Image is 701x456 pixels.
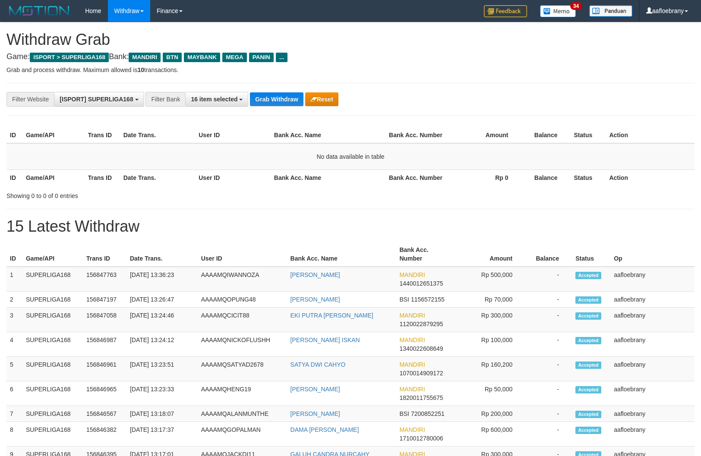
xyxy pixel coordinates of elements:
td: 5 [6,357,22,381]
th: Game/API [22,242,83,267]
div: Filter Bank [145,92,185,107]
td: 156846567 [83,406,126,422]
td: [DATE] 13:17:37 [126,422,198,447]
td: - [525,267,572,292]
td: aafloebrany [610,332,695,357]
div: Filter Website [6,92,54,107]
td: 156846382 [83,422,126,447]
th: ID [6,170,22,186]
th: Game/API [22,127,85,143]
h4: Game: Bank: [6,53,695,61]
th: Date Trans. [120,127,196,143]
th: Balance [525,242,572,267]
img: MOTION_logo.png [6,4,72,17]
th: Game/API [22,170,85,186]
span: MANDIRI [399,386,425,393]
span: BTN [163,53,182,62]
span: Copy 1070014909172 to clipboard [399,370,443,377]
td: [DATE] 13:36:23 [126,267,198,292]
td: AAAAMQOPUNG48 [198,292,287,308]
th: Bank Acc. Number [385,170,448,186]
td: SUPERLIGA168 [22,422,83,447]
td: aafloebrany [610,422,695,447]
th: ID [6,127,22,143]
span: Accepted [575,312,601,320]
td: 3 [6,308,22,332]
td: [DATE] 13:18:07 [126,406,198,422]
td: aafloebrany [610,357,695,381]
span: MANDIRI [399,312,425,319]
td: No data available in table [6,143,695,170]
th: Action [606,127,695,143]
th: Amount [448,127,521,143]
td: Rp 500,000 [455,267,525,292]
td: SUPERLIGA168 [22,406,83,422]
span: Accepted [575,362,601,369]
button: [ISPORT] SUPERLIGA168 [54,92,144,107]
td: - [525,357,572,381]
span: BSI [399,296,409,303]
span: Copy 1440012651375 to clipboard [399,280,443,287]
span: MANDIRI [399,426,425,433]
td: SUPERLIGA168 [22,308,83,332]
td: - [525,332,572,357]
td: - [525,406,572,422]
td: aafloebrany [610,406,695,422]
td: Rp 300,000 [455,308,525,332]
a: EKI PUTRA [PERSON_NAME] [291,312,373,319]
td: AAAAMQCICIT88 [198,308,287,332]
td: AAAAMQNICKOFLUSHH [198,332,287,357]
th: Action [606,170,695,186]
span: Accepted [575,386,601,393]
td: SUPERLIGA168 [22,267,83,292]
span: 16 item selected [191,96,237,103]
td: SUPERLIGA168 [22,292,83,308]
a: [PERSON_NAME] [291,410,340,417]
td: SUPERLIGA168 [22,332,83,357]
td: [DATE] 13:23:33 [126,381,198,406]
td: 4 [6,332,22,357]
th: Bank Acc. Number [396,242,455,267]
h1: 15 Latest Withdraw [6,218,695,235]
span: Accepted [575,337,601,344]
td: 156846987 [83,332,126,357]
button: 16 item selected [185,92,248,107]
span: MEGA [222,53,247,62]
div: Showing 0 to 0 of 0 entries [6,188,286,200]
span: Accepted [575,272,601,279]
td: - [525,292,572,308]
a: SATYA DWI CAHYO [291,361,346,368]
td: SUPERLIGA168 [22,357,83,381]
span: Copy 1710012780006 to clipboard [399,435,443,442]
td: Rp 200,000 [455,406,525,422]
td: [DATE] 13:23:51 [126,357,198,381]
td: 8 [6,422,22,447]
span: Copy 1820011755675 to clipboard [399,394,443,401]
td: aafloebrany [610,381,695,406]
span: Accepted [575,427,601,434]
td: [DATE] 13:24:12 [126,332,198,357]
td: 156847058 [83,308,126,332]
td: aafloebrany [610,267,695,292]
td: [DATE] 13:26:47 [126,292,198,308]
td: aafloebrany [610,308,695,332]
span: Copy 1156572155 to clipboard [411,296,445,303]
th: Bank Acc. Number [385,127,448,143]
span: MANDIRI [399,336,425,343]
td: AAAAMQGOPALMAN [198,422,287,447]
td: 6 [6,381,22,406]
span: PANIN [249,53,274,62]
button: Reset [305,92,338,106]
span: ... [276,53,287,62]
span: MAYBANK [184,53,220,62]
p: Grab and process withdraw. Maximum allowed is transactions. [6,66,695,74]
th: Status [572,242,610,267]
td: [DATE] 13:24:46 [126,308,198,332]
th: Trans ID [85,170,120,186]
td: 156846961 [83,357,126,381]
span: MANDIRI [399,271,425,278]
span: [ISPORT] SUPERLIGA168 [60,96,133,103]
span: MANDIRI [399,361,425,368]
td: - [525,381,572,406]
img: panduan.png [589,5,632,17]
